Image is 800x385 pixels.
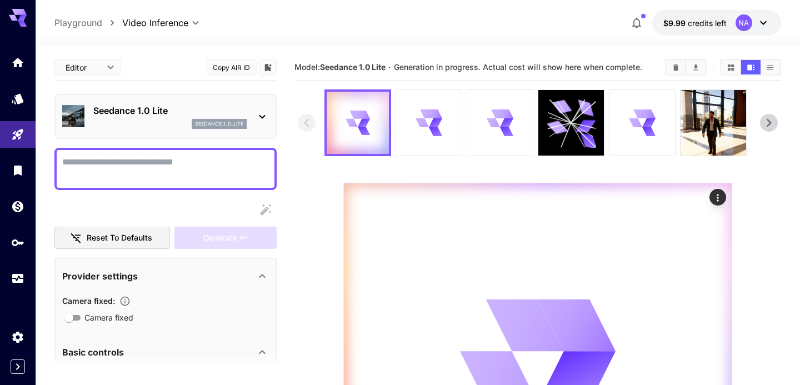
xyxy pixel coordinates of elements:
[663,17,727,29] div: $9.99272
[320,62,386,72] b: Seedance 1.0 Lite
[11,236,24,249] div: API Keys
[62,99,269,133] div: Seedance 1.0 Liteseedance_1_0_lite
[62,346,124,359] p: Basic controls
[688,18,727,28] span: credits left
[84,312,133,323] span: Camera fixed
[652,10,781,36] button: $9.99272NA
[736,14,752,31] div: NA
[11,272,24,286] div: Usage
[11,359,25,374] button: Expand sidebar
[54,16,122,29] nav: breadcrumb
[62,339,269,366] div: Basic controls
[663,18,688,28] span: $9.99
[207,59,257,76] button: Copy AIR ID
[11,92,24,106] div: Models
[681,90,746,156] img: AAAAABJRU5ErkJggg==
[721,60,741,74] button: Show media in grid view
[11,128,24,142] div: Playground
[11,330,24,344] div: Settings
[195,120,243,128] p: seedance_1_0_lite
[62,263,269,289] div: Provider settings
[720,59,781,76] div: Show media in grid viewShow media in video viewShow media in list view
[263,61,273,74] button: Add to library
[394,62,642,72] span: Generation in progress. Actual cost will show here when complete.
[11,199,24,213] div: Wallet
[294,62,386,72] span: Model:
[62,269,138,283] p: Provider settings
[709,189,726,206] div: Actions
[62,296,115,306] span: Camera fixed :
[665,59,707,76] div: Clear AllDownload All
[11,56,24,69] div: Home
[66,62,100,73] span: Editor
[686,60,706,74] button: Download All
[11,163,24,177] div: Library
[54,16,102,29] a: Playground
[54,227,170,249] button: Reset to defaults
[666,60,686,74] button: Clear All
[122,16,188,29] span: Video Inference
[93,104,247,117] p: Seedance 1.0 Lite
[741,60,761,74] button: Show media in video view
[761,60,780,74] button: Show media in list view
[388,61,391,74] p: ·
